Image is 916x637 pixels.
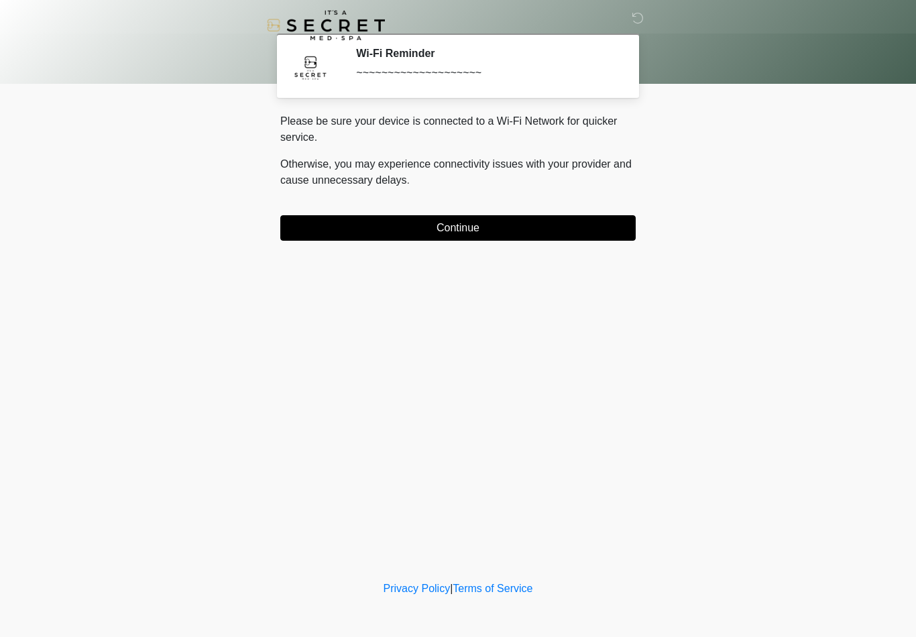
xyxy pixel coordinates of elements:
a: Terms of Service [453,583,532,594]
a: Privacy Policy [384,583,451,594]
img: It's A Secret Med Spa Logo [267,10,385,40]
div: ~~~~~~~~~~~~~~~~~~~~ [356,65,616,81]
p: Otherwise, you may experience connectivity issues with your provider and cause unnecessary delays [280,156,636,188]
h2: Wi-Fi Reminder [356,47,616,60]
a: | [450,583,453,594]
span: . [407,174,410,186]
img: Agent Avatar [290,47,331,87]
button: Continue [280,215,636,241]
p: Please be sure your device is connected to a Wi-Fi Network for quicker service. [280,113,636,146]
